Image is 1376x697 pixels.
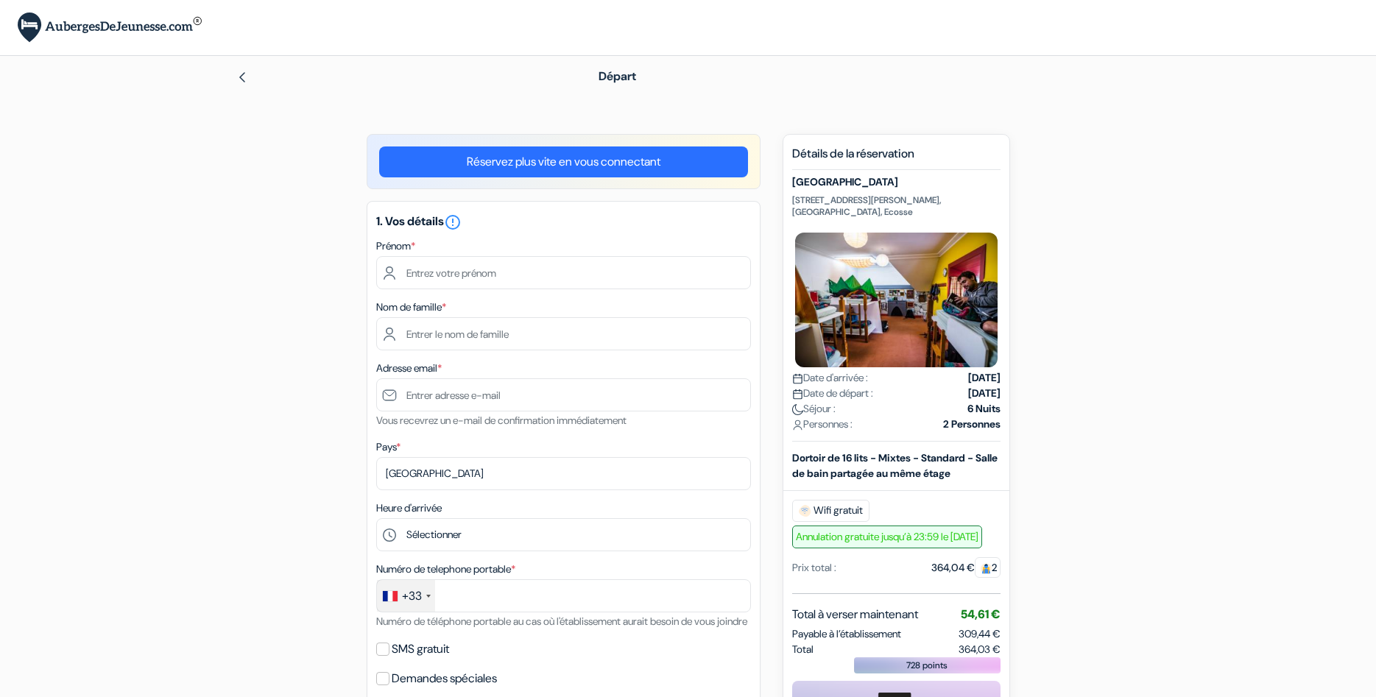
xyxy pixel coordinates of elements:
strong: 2 Personnes [943,417,1001,432]
label: Pays [376,439,401,455]
img: free_wifi.svg [799,505,811,517]
img: user_icon.svg [792,420,803,431]
img: AubergesDeJeunesse.com [18,13,202,43]
small: Numéro de téléphone portable au cas où l'établissement aurait besoin de vous joindre [376,615,747,628]
h5: [GEOGRAPHIC_DATA] [792,176,1001,188]
h5: 1. Vos détails [376,213,751,231]
b: Dortoir de 16 lits - Mixtes - Standard - Salle de bain partagée au même étage [792,451,998,480]
div: +33 [402,587,422,605]
input: Entrez votre prénom [376,256,751,289]
strong: [DATE] [968,386,1001,401]
span: Départ [599,68,636,84]
span: Wifi gratuit [792,500,869,522]
h5: Détails de la réservation [792,146,1001,170]
strong: [DATE] [968,370,1001,386]
strong: 6 Nuits [967,401,1001,417]
span: 2 [975,557,1001,578]
label: Demandes spéciales [392,668,497,689]
span: Personnes : [792,417,853,432]
span: 54,61 € [961,606,1001,622]
label: Prénom [376,238,415,254]
small: Vous recevrez un e-mail de confirmation immédiatement [376,414,627,427]
img: calendar.svg [792,389,803,400]
p: [STREET_ADDRESS][PERSON_NAME], [GEOGRAPHIC_DATA], Ecosse [792,194,1001,218]
label: Heure d'arrivée [376,500,442,516]
span: 364,03 € [959,642,1001,657]
a: Réservez plus vite en vous connectant [379,146,748,177]
a: error_outline [444,213,462,229]
label: SMS gratuit [392,639,449,659]
div: 364,04 € [931,560,1001,576]
input: Entrer le nom de famille [376,317,751,350]
span: Annulation gratuite jusqu’à 23:59 le [DATE] [792,526,982,548]
img: calendar.svg [792,373,803,384]
img: moon.svg [792,404,803,415]
i: error_outline [444,213,462,231]
span: Total [792,642,814,657]
span: Séjour : [792,401,836,417]
label: Adresse email [376,361,442,376]
span: Total à verser maintenant [792,606,918,623]
label: Nom de famille [376,300,446,315]
span: Date de départ : [792,386,873,401]
span: 728 points [906,659,948,672]
img: guest.svg [981,563,992,574]
div: France: +33 [377,580,435,612]
span: 309,44 € [959,627,1001,640]
span: Date d'arrivée : [792,370,868,386]
div: Prix total : [792,560,836,576]
img: left_arrow.svg [236,71,248,83]
span: Payable à l’établissement [792,626,901,642]
input: Entrer adresse e-mail [376,378,751,411]
label: Numéro de telephone portable [376,562,515,577]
